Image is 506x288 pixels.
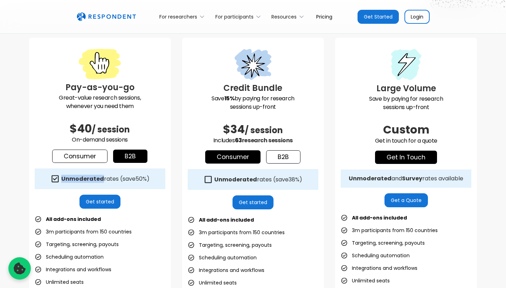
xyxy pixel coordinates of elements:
[215,13,254,20] div: For participants
[289,175,299,183] span: 38%
[77,12,136,21] img: Untitled UI logotext
[242,136,293,144] span: research sessions
[223,121,245,137] span: $34
[375,151,437,164] a: get in touch
[341,225,438,235] li: 3m participants from 150 countries
[266,150,300,164] a: b2b
[383,122,429,137] span: Custom
[233,195,273,209] a: Get started
[245,124,283,136] span: / session
[341,95,471,111] p: Save by paying for research sessions up-front
[61,175,150,182] div: rates (save )
[35,277,84,287] li: Unlimited seats
[113,150,147,163] a: b2b
[188,265,264,275] li: Integrations and workflows
[70,121,92,136] span: $40
[61,175,104,183] strong: Unmoderated
[188,240,272,250] li: Targeting, screening, payouts
[35,239,119,249] li: Targeting, screening, payouts
[205,150,261,164] a: Consumer
[341,276,390,286] li: Unlimited seats
[35,81,165,94] h3: Pay-as-you-go
[188,278,237,288] li: Unlimited seats
[199,216,254,223] strong: All add-ons included
[349,174,391,182] strong: Unmoderated
[341,82,471,95] h3: Large Volume
[35,136,165,144] p: On-demand sessions
[311,8,338,25] a: Pricing
[35,94,165,110] p: Great-value research sessions, whenever you need them
[358,10,399,24] a: Get Started
[188,253,257,262] li: Scheduling automation
[268,8,311,25] div: Resources
[77,12,136,21] a: home
[214,175,257,183] strong: Unmoderated
[352,214,407,221] strong: All add-ons included
[341,263,417,273] li: Integrations and workflows
[52,150,108,163] a: Consumer
[404,10,430,24] a: Login
[188,136,318,145] p: Includes
[46,216,101,223] strong: All add-ons included
[188,228,285,237] li: 3m participants from 150 countries
[224,94,235,102] strong: 15%
[402,174,422,182] strong: Survey
[341,238,425,248] li: Targeting, screening, payouts
[214,176,302,183] div: rates (save )
[159,13,197,20] div: For researchers
[35,265,111,274] li: Integrations and workflows
[79,195,120,209] a: Get started
[271,13,297,20] div: Resources
[136,175,147,183] span: 50%
[341,137,471,145] p: Get in touch for a quote
[92,124,130,135] span: / session
[35,252,104,262] li: Scheduling automation
[188,94,318,111] p: Save by paying for research sessions up-front
[188,82,318,94] h3: Credit Bundle
[155,8,211,25] div: For researchers
[341,251,410,260] li: Scheduling automation
[211,8,267,25] div: For participants
[384,193,428,207] a: Get a Quote
[349,175,463,182] div: and rates available
[235,136,242,144] span: 63
[35,227,132,237] li: 3m participants from 150 countries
